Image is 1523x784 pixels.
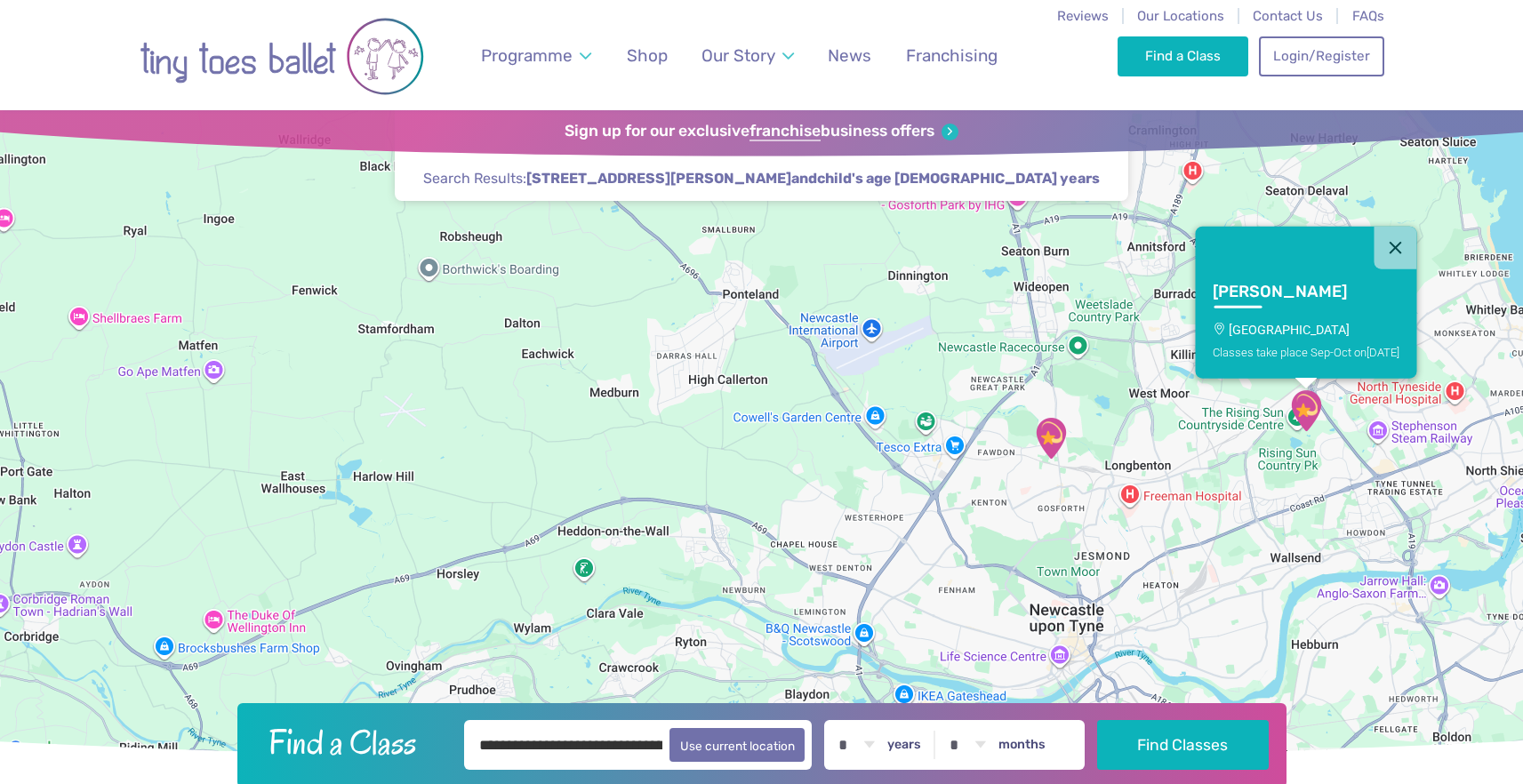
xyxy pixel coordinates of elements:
a: Open this area in Google Maps (opens a new window) [4,737,63,760]
strong: franchise [749,122,821,141]
a: News [820,35,880,76]
a: Login/Register [1259,36,1383,76]
a: Contact Us [1253,8,1323,24]
span: [STREET_ADDRESS][PERSON_NAME] [526,169,791,188]
span: child's age [DEMOGRAPHIC_DATA] years [817,169,1100,188]
span: Our Story [701,45,775,66]
div: Classes take place Sep-Oct on [1213,345,1399,358]
span: News [828,45,871,66]
label: months [998,737,1046,753]
a: Our Locations [1137,8,1224,24]
a: Reviews [1057,8,1109,24]
a: [PERSON_NAME][GEOGRAPHIC_DATA]Classes take place Sep-Oct on[DATE] [1195,268,1416,378]
h3: [PERSON_NAME] [1213,282,1367,302]
button: Close [1374,226,1416,268]
a: Sign up for our exclusivefranchisebusiness offers [565,122,958,141]
a: Programme [472,35,599,76]
a: Find a Class [1118,36,1248,76]
span: Programme [481,45,573,66]
div: Rising sun countryside centre [1284,388,1328,433]
img: Google [4,737,63,760]
a: Our Story [693,35,802,76]
label: years [887,737,921,753]
div: Sport@Gosforth [1029,416,1073,460]
button: Find Classes [1097,720,1269,770]
span: [DATE] [1367,345,1399,358]
a: FAQs [1352,8,1384,24]
button: Use current location [669,728,806,762]
span: Shop [627,45,668,66]
a: Franchising [897,35,1006,76]
p: [GEOGRAPHIC_DATA] [1213,322,1399,336]
strong: and [526,170,1100,187]
h2: Find a Class [254,720,452,764]
span: Franchising [906,45,998,66]
img: tiny toes ballet [140,12,424,101]
a: Shop [618,35,676,76]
